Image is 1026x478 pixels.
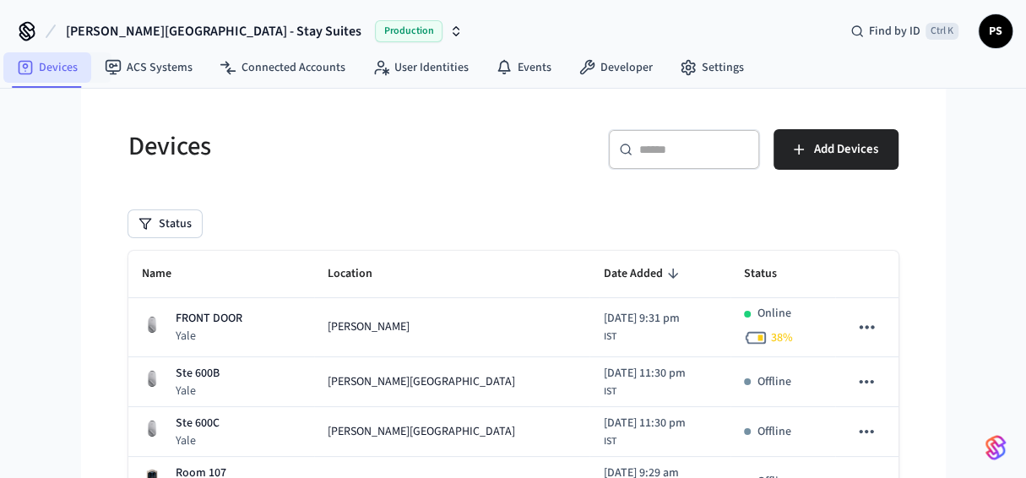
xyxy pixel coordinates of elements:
p: Yale [176,383,220,399]
span: [DATE] 11:30 pm [603,415,685,432]
img: SeamLogoGradient.69752ec5.svg [985,434,1006,461]
a: User Identities [359,52,482,83]
a: Devices [3,52,91,83]
p: Offline [757,373,791,391]
span: [DATE] 9:31 pm [603,310,679,328]
img: August Wifi Smart Lock 3rd Gen, Silver, Front [142,314,162,334]
button: Status [128,210,202,237]
div: Find by IDCtrl K [837,16,972,46]
img: August Wifi Smart Lock 3rd Gen, Silver, Front [142,368,162,388]
p: Yale [176,432,220,449]
a: ACS Systems [91,52,206,83]
div: Asia/Calcutta [603,310,679,345]
span: 38 % [771,329,793,346]
button: Add Devices [774,129,898,170]
span: [PERSON_NAME][GEOGRAPHIC_DATA] [328,373,515,391]
span: IST [603,329,616,345]
h5: Devices [128,129,503,164]
span: Status [744,261,799,287]
div: Asia/Calcutta [603,415,685,449]
div: Asia/Calcutta [603,365,685,399]
span: Find by ID [869,23,920,40]
span: Production [375,20,442,42]
span: Add Devices [814,139,878,160]
span: [PERSON_NAME] [328,318,410,336]
p: Offline [757,423,791,441]
span: IST [603,434,616,449]
a: Events [482,52,565,83]
span: [PERSON_NAME][GEOGRAPHIC_DATA] [328,423,515,441]
span: Name [142,261,193,287]
img: August Wifi Smart Lock 3rd Gen, Silver, Front [142,418,162,438]
p: Ste 600B [176,365,220,383]
p: Online [757,305,791,323]
p: Ste 600C [176,415,220,432]
span: [PERSON_NAME][GEOGRAPHIC_DATA] - Stay Suites [66,21,361,41]
span: Date Added [603,261,684,287]
p: Yale [176,328,242,345]
span: IST [603,384,616,399]
span: [DATE] 11:30 pm [603,365,685,383]
p: FRONT DOOR [176,310,242,328]
a: Connected Accounts [206,52,359,83]
span: PS [980,16,1011,46]
span: Ctrl K [926,23,958,40]
a: Developer [565,52,666,83]
span: Location [328,261,394,287]
a: Settings [666,52,757,83]
button: PS [979,14,1012,48]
